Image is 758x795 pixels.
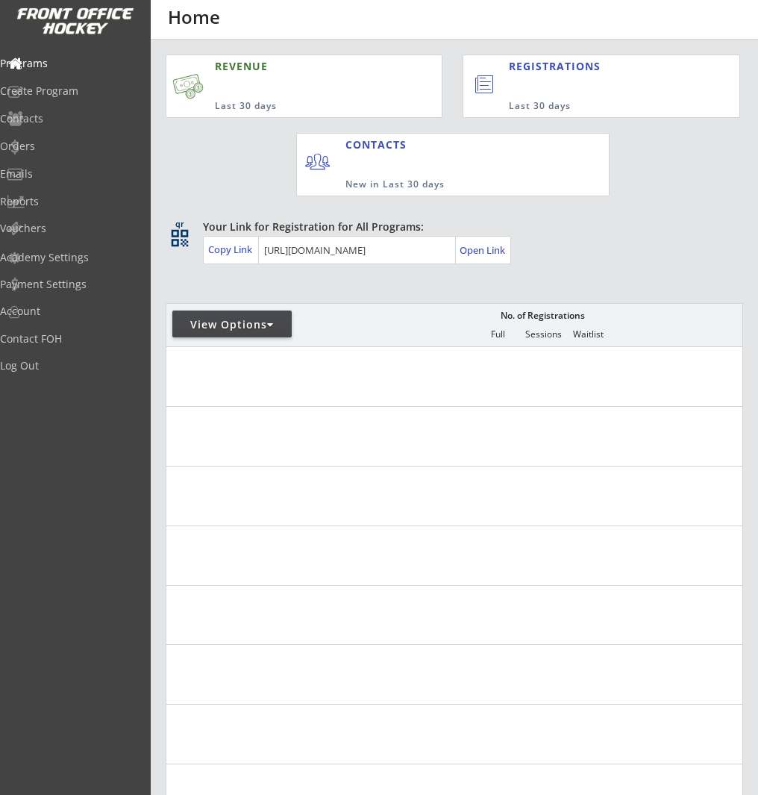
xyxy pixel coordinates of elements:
[496,311,589,321] div: No. of Registrations
[345,137,413,152] div: CONTACTS
[460,244,507,257] div: Open Link
[566,329,610,340] div: Waitlist
[345,178,539,191] div: New in Last 30 days
[203,219,697,234] div: Your Link for Registration for All Programs:
[509,100,678,113] div: Last 30 days
[170,219,188,229] div: qr
[208,243,255,256] div: Copy Link
[509,59,673,74] div: REGISTRATIONS
[460,240,507,261] a: Open Link
[215,59,374,74] div: REVENUE
[169,227,191,249] button: qr_code
[172,317,292,332] div: View Options
[521,329,566,340] div: Sessions
[215,100,374,113] div: Last 30 days
[475,329,520,340] div: Full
